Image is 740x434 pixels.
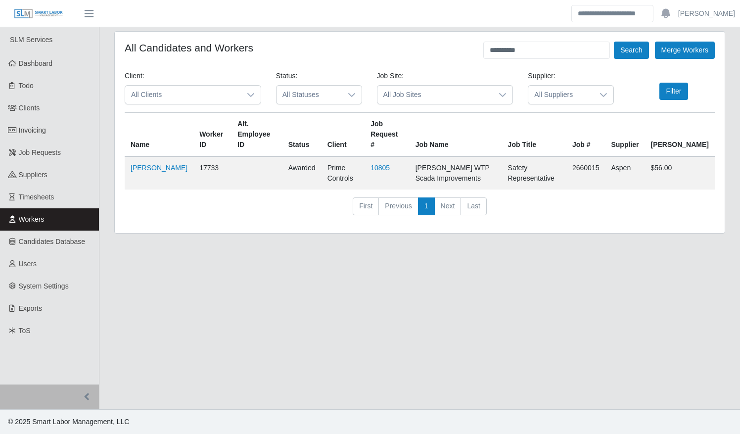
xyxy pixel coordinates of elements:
[605,113,645,157] th: Supplier
[19,282,69,290] span: System Settings
[377,86,493,104] span: All Job Sites
[8,418,129,426] span: © 2025 Smart Labor Management, LLC
[571,5,653,22] input: Search
[655,42,715,59] button: Merge Workers
[125,113,193,157] th: Name
[528,86,594,104] span: All Suppliers
[282,156,322,190] td: awarded
[377,71,404,81] label: Job Site:
[193,113,231,157] th: Worker ID
[410,156,502,190] td: [PERSON_NAME] WTP Scada Improvements
[502,113,566,157] th: Job Title
[605,156,645,190] td: Aspen
[19,171,47,179] span: Suppliers
[231,113,282,157] th: Alt. Employee ID
[14,8,63,19] img: SLM Logo
[19,82,34,90] span: Todo
[659,83,688,100] button: Filter
[365,113,410,157] th: Job Request #
[19,304,42,312] span: Exports
[19,215,45,223] span: Workers
[19,104,40,112] span: Clients
[410,113,502,157] th: Job Name
[19,126,46,134] span: Invoicing
[125,71,144,81] label: Client:
[614,42,648,59] button: Search
[125,86,241,104] span: All Clients
[193,156,231,190] td: 17733
[645,113,715,157] th: [PERSON_NAME]
[19,327,31,335] span: ToS
[566,156,605,190] td: 2660015
[370,164,390,172] a: 10805
[322,156,365,190] td: Prime Controls
[276,71,298,81] label: Status:
[125,197,715,223] nav: pagination
[131,164,187,172] a: [PERSON_NAME]
[19,193,54,201] span: Timesheets
[19,59,53,67] span: Dashboard
[322,113,365,157] th: Client
[277,86,342,104] span: All Statuses
[19,148,61,156] span: Job Requests
[125,42,253,54] h4: All Candidates and Workers
[502,156,566,190] td: Safety Representative
[282,113,322,157] th: Status
[678,8,735,19] a: [PERSON_NAME]
[528,71,555,81] label: Supplier:
[10,36,52,44] span: SLM Services
[566,113,605,157] th: Job #
[645,156,715,190] td: $56.00
[418,197,435,215] a: 1
[19,260,37,268] span: Users
[19,238,86,245] span: Candidates Database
